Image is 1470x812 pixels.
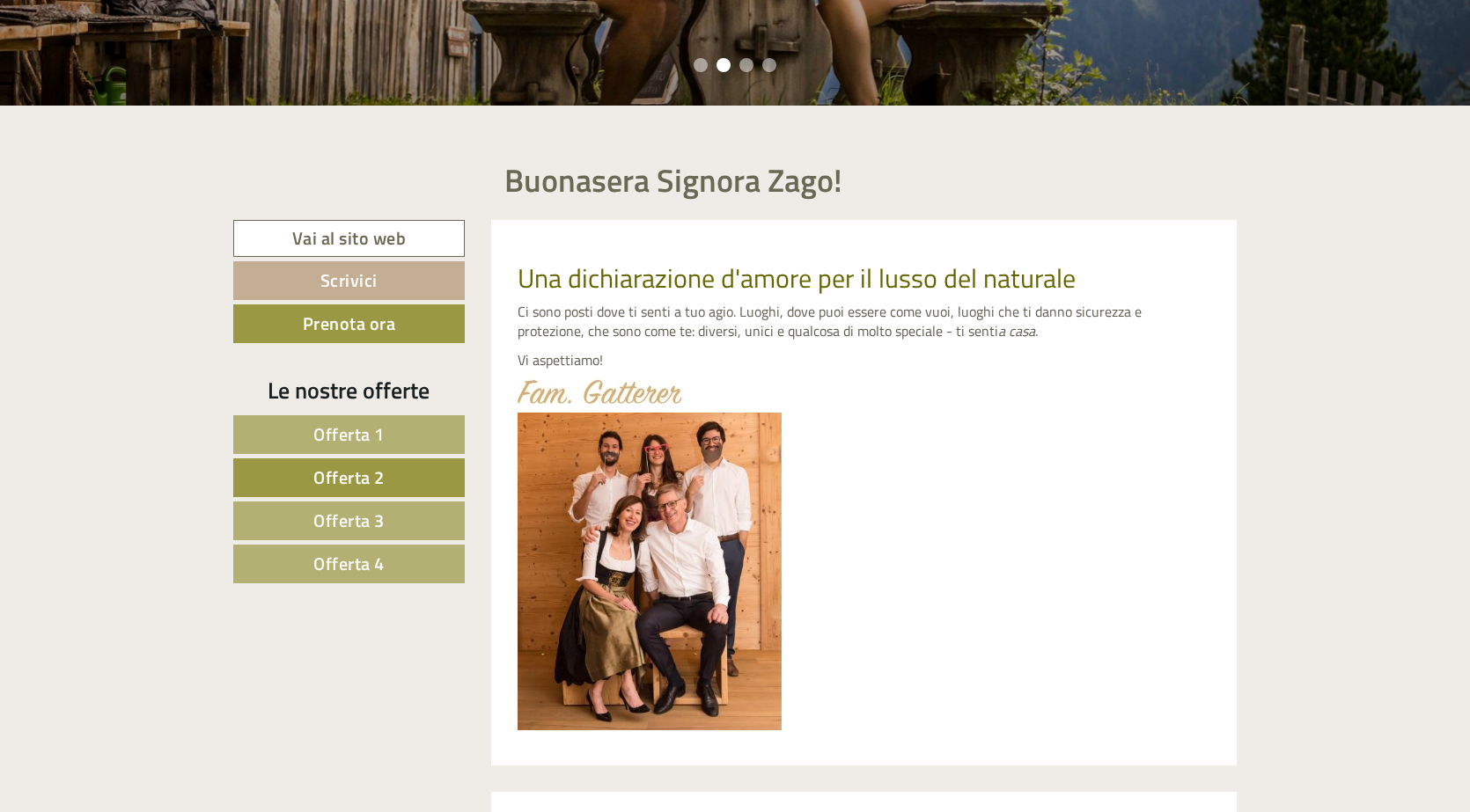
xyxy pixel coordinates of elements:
[313,464,385,491] span: Offerta 2
[1009,320,1035,341] em: casa
[518,350,1211,370] p: Vi aspettiamo!
[233,220,465,258] a: Vai al sito web
[518,413,782,730] img: image
[233,374,465,406] div: Le nostre offerte
[313,507,385,534] span: Offerta 3
[518,379,682,404] img: image
[313,550,385,577] span: Offerta 4
[998,320,1005,341] em: a
[233,261,465,300] a: Scrivici
[504,163,842,198] h1: Buonasera Signora Zago!
[518,258,1076,298] span: Una dichiarazione d'amore per il lusso del naturale
[313,421,385,448] span: Offerta 1
[233,304,465,343] a: Prenota ora
[518,302,1211,342] p: Ci sono posti dove ti senti a tuo agio. Luoghi, dove puoi essere come vuoi, luoghi che ti danno s...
